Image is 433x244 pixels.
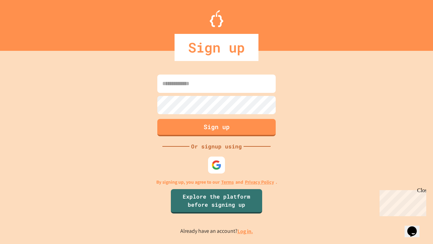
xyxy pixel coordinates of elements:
[245,179,274,186] a: Privacy Policy
[3,3,47,43] div: Chat with us now!Close
[237,228,253,235] a: Log in.
[180,227,253,236] p: Already have an account?
[221,179,234,186] a: Terms
[211,160,222,170] img: google-icon.svg
[405,217,426,237] iframe: chat widget
[189,142,244,150] div: Or signup using
[377,187,426,216] iframe: chat widget
[156,179,277,186] p: By signing up, you agree to our and .
[171,189,262,213] a: Explore the platform before signing up
[175,34,258,61] div: Sign up
[157,119,276,136] button: Sign up
[210,10,223,27] img: Logo.svg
